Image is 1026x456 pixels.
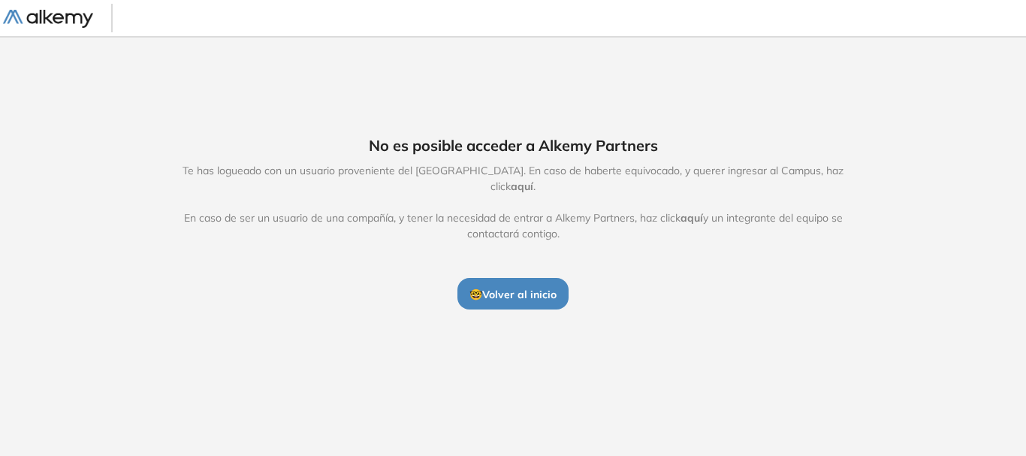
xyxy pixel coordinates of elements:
[3,10,93,29] img: Logo
[511,180,533,193] span: aquí
[167,163,859,242] span: Te has logueado con un usuario proveniente del [GEOGRAPHIC_DATA]. En caso de haberte equivocado, ...
[680,211,703,225] span: aquí
[369,134,658,157] span: No es posible acceder a Alkemy Partners
[756,282,1026,456] iframe: Chat Widget
[469,288,557,301] span: 🤓 Volver al inicio
[457,278,569,310] button: 🤓Volver al inicio
[756,282,1026,456] div: Widget de chat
